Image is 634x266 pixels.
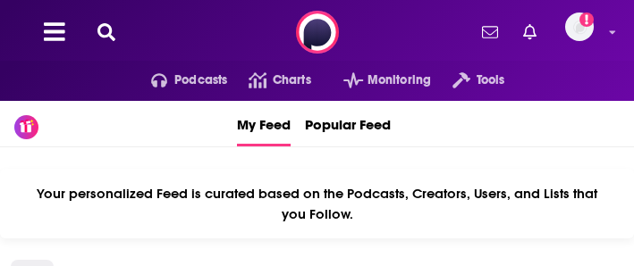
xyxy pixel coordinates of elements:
[237,101,291,146] a: My Feed
[477,68,505,93] span: Tools
[431,66,504,95] button: open menu
[579,12,594,27] svg: Add a profile image
[227,66,310,95] a: Charts
[565,12,594,41] span: Logged in as EvolveMKD
[368,68,431,93] span: Monitoring
[273,68,311,93] span: Charts
[174,68,227,93] span: Podcasts
[305,101,391,146] a: Popular Feed
[296,11,339,54] img: Podchaser - Follow, Share and Rate Podcasts
[237,104,291,144] span: My Feed
[565,12,604,52] a: Logged in as EvolveMKD
[130,66,228,95] button: open menu
[475,17,505,47] a: Show notifications dropdown
[305,104,391,144] span: Popular Feed
[322,66,431,95] button: open menu
[516,17,544,47] a: Show notifications dropdown
[565,12,594,41] img: User Profile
